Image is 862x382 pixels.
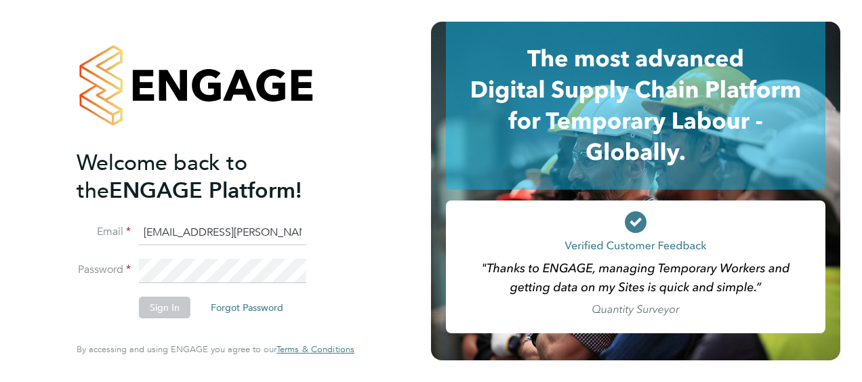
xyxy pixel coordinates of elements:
a: Terms & Conditions [276,344,354,355]
button: Forgot Password [200,297,294,318]
button: Sign In [139,297,190,318]
input: Enter your work email... [139,221,306,245]
label: Email [77,225,131,239]
span: Welcome back to the [77,150,247,204]
label: Password [77,263,131,277]
h2: ENGAGE Platform! [77,149,341,205]
span: By accessing and using ENGAGE you agree to our [77,343,354,355]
